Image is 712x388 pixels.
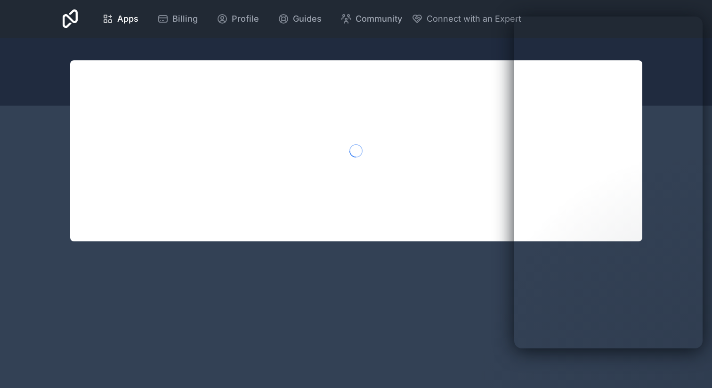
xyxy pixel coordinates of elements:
[293,12,322,25] span: Guides
[95,8,146,29] a: Apps
[356,12,402,25] span: Community
[232,12,259,25] span: Profile
[270,8,329,29] a: Guides
[117,12,138,25] span: Apps
[680,356,703,379] iframe: Intercom live chat
[333,8,410,29] a: Community
[172,12,198,25] span: Billing
[412,12,521,25] button: Connect with an Expert
[514,17,703,348] iframe: Intercom live chat
[427,12,521,25] span: Connect with an Expert
[209,8,267,29] a: Profile
[150,8,205,29] a: Billing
